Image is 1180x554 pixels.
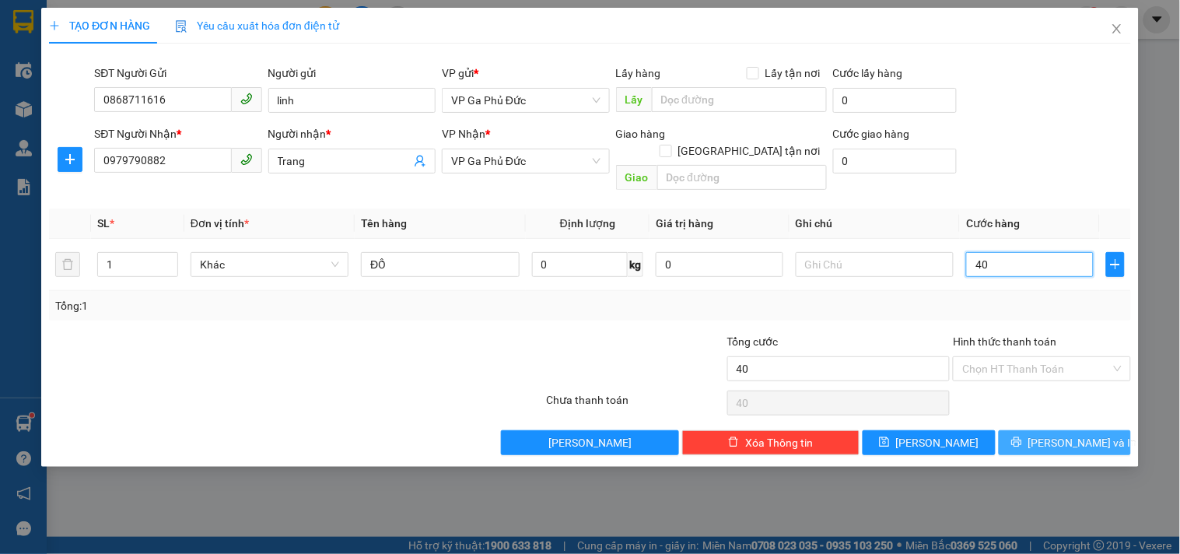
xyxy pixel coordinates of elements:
[361,217,407,230] span: Tên hàng
[175,20,187,33] img: icon
[560,217,615,230] span: Định lượng
[863,430,995,455] button: save[PERSON_NAME]
[240,93,253,105] span: phone
[414,155,426,167] span: user-add
[879,437,890,449] span: save
[94,125,261,142] div: SĐT Người Nhận
[616,87,652,112] span: Lấy
[442,128,485,140] span: VP Nhận
[268,125,436,142] div: Người nhận
[544,391,725,419] div: Chưa thanh toán
[790,209,960,239] th: Ghi chú
[656,252,783,277] input: 0
[240,153,253,166] span: phone
[94,65,261,82] div: SĐT Người Gửi
[1028,434,1137,451] span: [PERSON_NAME] và In
[58,147,82,172] button: plus
[616,165,657,190] span: Giao
[49,20,60,31] span: plus
[628,252,643,277] span: kg
[833,88,958,113] input: Cước lấy hàng
[745,434,813,451] span: Xóa Thông tin
[657,165,827,190] input: Dọc đường
[501,430,678,455] button: [PERSON_NAME]
[55,297,457,314] div: Tổng: 1
[451,149,600,173] span: VP Ga Phủ Đức
[616,128,666,140] span: Giao hàng
[49,19,150,32] span: TẠO ĐƠN HÀNG
[953,335,1056,348] label: Hình thức thanh toán
[727,335,779,348] span: Tổng cước
[361,252,519,277] input: VD: Bàn, Ghế
[268,65,436,82] div: Người gửi
[728,437,739,449] span: delete
[896,434,979,451] span: [PERSON_NAME]
[97,217,110,230] span: SL
[442,65,609,82] div: VP gửi
[833,128,910,140] label: Cước giao hàng
[1106,252,1125,277] button: plus
[451,89,600,112] span: VP Ga Phủ Đức
[191,217,249,230] span: Đơn vị tính
[1107,258,1124,271] span: plus
[672,142,827,160] span: [GEOGRAPHIC_DATA] tận nơi
[966,217,1020,230] span: Cước hàng
[833,67,903,79] label: Cước lấy hàng
[58,153,82,166] span: plus
[796,252,954,277] input: Ghi Chú
[1111,23,1123,35] span: close
[1011,437,1022,449] span: printer
[175,19,339,32] span: Yêu cầu xuất hóa đơn điện tử
[189,18,608,61] b: Công ty TNHH Trọng Hiếu Phú Thọ - Nam Cường Limousine
[548,434,632,451] span: [PERSON_NAME]
[145,85,650,104] li: Hotline: 1900400028
[616,67,661,79] span: Lấy hàng
[656,217,713,230] span: Giá trị hàng
[759,65,827,82] span: Lấy tận nơi
[652,87,827,112] input: Dọc đường
[55,252,80,277] button: delete
[833,149,958,174] input: Cước giao hàng
[200,253,339,276] span: Khác
[1095,8,1139,51] button: Close
[999,430,1131,455] button: printer[PERSON_NAME] và In
[682,430,860,455] button: deleteXóa Thông tin
[145,65,650,85] li: Số nhà [STREET_ADDRESS][PERSON_NAME]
